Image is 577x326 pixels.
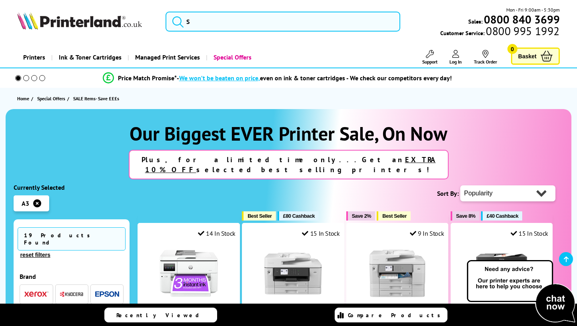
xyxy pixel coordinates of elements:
[17,94,31,103] a: Home
[104,308,217,322] a: Recently Viewed
[484,12,560,27] b: 0800 840 3699
[159,243,219,303] img: HP OfficeJet Pro 9730e
[60,291,84,297] img: Kyocera
[18,251,52,258] button: reset filters
[206,47,258,68] a: Special Offers
[449,59,462,65] span: Log In
[346,211,375,221] button: Save 2%
[507,44,517,54] span: 0
[93,289,122,300] button: Epson
[198,229,236,237] div: 14 In Stock
[179,74,260,82] span: We won’t be beaten on price,
[116,312,207,319] span: Recently Viewed
[283,213,315,219] span: £80 Cashback
[481,211,522,221] button: £40 Cashback
[14,183,130,191] div: Currently Selected
[437,189,459,197] span: Sort By:
[145,155,436,174] u: EXTRA 10% OFF
[449,50,462,65] a: Log In
[263,243,323,303] img: Brother MFC-J6940DW
[4,71,550,85] li: modal_Promise
[367,243,427,303] img: Brother MFC-J6957DW
[451,211,479,221] button: Save 8%
[506,6,560,14] span: Mon - Fri 9:00am - 5:30pm
[22,289,51,300] button: Xerox
[18,227,126,250] span: 19 Products Found
[73,95,119,101] span: SALE Items- Save £££s
[422,59,437,65] span: Support
[22,199,29,207] span: A3
[352,213,371,219] span: Save 2%
[248,213,272,219] span: Best Seller
[118,74,177,82] span: Price Match Promise*
[263,297,323,305] a: Brother MFC-J6940DW
[57,289,86,300] button: Kyocera
[17,12,156,31] a: Printerland Logo
[37,94,67,103] a: Special Offers
[20,272,124,280] div: Brand
[59,47,122,68] span: Ink & Toner Cartridges
[487,213,518,219] span: £40 Cashback
[242,211,276,221] button: Best Seller
[474,50,497,65] a: Track Order
[511,229,548,237] div: 15 In Stock
[17,47,51,68] a: Printers
[95,291,119,297] img: Epson
[278,211,319,221] button: £80 Cashback
[51,47,128,68] a: Ink & Toner Cartridges
[142,155,436,174] strong: Plus, for a limited time only...Get an selected best selling printers!
[483,16,560,23] a: 0800 840 3699
[465,259,577,324] img: Open Live Chat window
[377,211,411,221] button: Best Seller
[440,27,559,37] span: Customer Service:
[348,312,445,319] span: Compare Products
[166,12,400,32] input: S
[485,27,559,35] span: 0800 995 1992
[456,213,475,219] span: Save 8%
[37,94,65,103] span: Special Offers
[468,18,483,25] span: Sales:
[335,308,447,322] a: Compare Products
[511,48,560,65] a: Basket 0
[159,297,219,305] a: HP OfficeJet Pro 9730e
[382,213,407,219] span: Best Seller
[422,50,437,65] a: Support
[302,229,339,237] div: 15 In Stock
[14,121,563,146] h1: Our Biggest EVER Printer Sale, On Now
[177,74,452,82] div: - even on ink & toner cartridges - We check our competitors every day!
[24,291,48,297] img: Xerox
[518,51,537,62] span: Basket
[367,297,427,305] a: Brother MFC-J6957DW
[410,229,444,237] div: 9 In Stock
[471,243,531,303] img: Epson WorkForce WF-7840DTWF
[17,12,142,30] img: Printerland Logo
[128,47,206,68] a: Managed Print Services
